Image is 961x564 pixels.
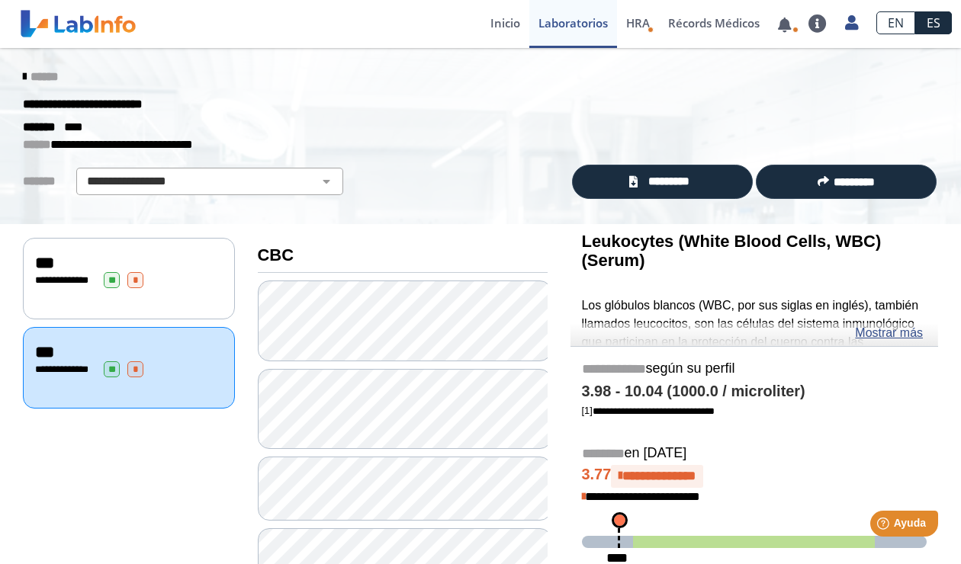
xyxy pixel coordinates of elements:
iframe: Help widget launcher [825,505,944,547]
a: Mostrar más [855,324,923,342]
b: Leukocytes (White Blood Cells, WBC) (Serum) [582,232,882,270]
h5: según su perfil [582,361,927,378]
h5: en [DATE] [582,445,927,463]
span: HRA [626,15,650,30]
a: [1] [582,405,715,416]
a: ES [915,11,952,34]
a: EN [876,11,915,34]
b: CBC [258,245,294,264]
h4: 3.77 [582,465,927,488]
h4: 3.98 - 10.04 (1000.0 / microliter) [582,383,927,401]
